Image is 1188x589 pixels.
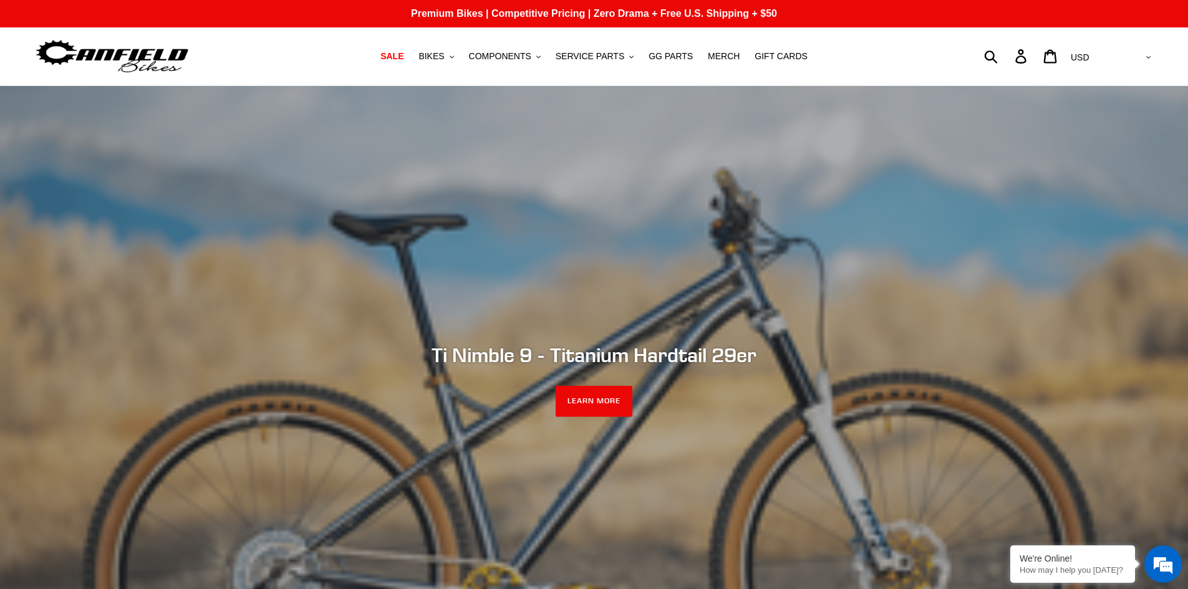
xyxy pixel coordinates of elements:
span: GIFT CARDS [755,51,808,62]
a: MERCH [702,48,746,65]
button: SERVICE PARTS [549,48,640,65]
a: GG PARTS [642,48,699,65]
button: BIKES [412,48,460,65]
span: BIKES [418,51,444,62]
div: We're Online! [1020,553,1126,563]
input: Search [991,42,1023,70]
a: GIFT CARDS [748,48,814,65]
span: SERVICE PARTS [556,51,624,62]
span: MERCH [708,51,740,62]
button: COMPONENTS [463,48,547,65]
a: SALE [374,48,410,65]
a: LEARN MORE [556,386,632,417]
span: SALE [380,51,403,62]
span: GG PARTS [649,51,693,62]
p: How may I help you today? [1020,565,1126,575]
img: Canfield Bikes [34,37,190,76]
h2: Ti Nimble 9 - Titanium Hardtail 29er [254,343,934,367]
span: COMPONENTS [469,51,531,62]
